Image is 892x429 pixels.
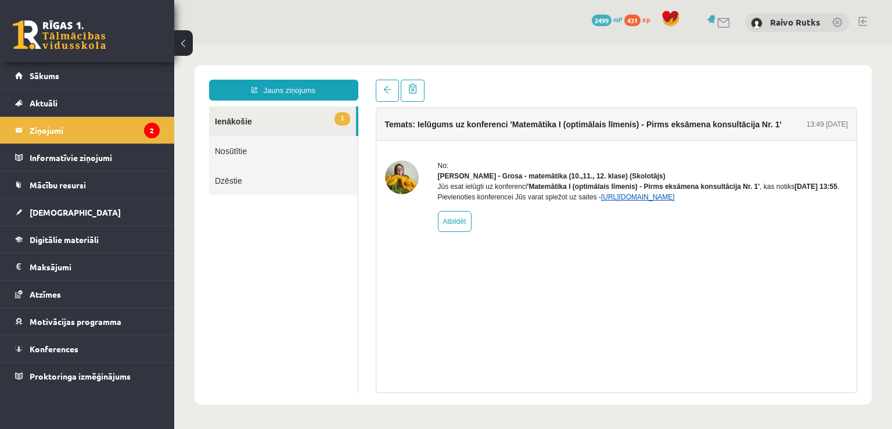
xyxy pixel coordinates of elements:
[624,15,641,26] span: 431
[15,226,160,253] a: Digitālie materiāli
[642,15,650,24] span: xp
[427,148,501,156] a: [URL][DOMAIN_NAME]
[620,138,663,146] b: [DATE] 13:55
[15,253,160,280] a: Maksājumi
[30,180,86,190] span: Mācību resursi
[35,121,184,151] a: Dzēstie
[15,308,160,335] a: Motivācijas programma
[13,20,106,49] a: Rīgas 1. Tālmācības vidusskola
[211,116,244,149] img: Laima Tukāne - Grosa - matemātika (10.,11., 12. klase)
[15,281,160,308] a: Atzīmes
[160,67,175,81] span: 1
[35,91,184,121] a: Nosūtītie
[30,289,61,299] span: Atzīmes
[30,371,131,381] span: Proktoringa izmēģinājums
[624,15,656,24] a: 431 xp
[15,199,160,226] a: [DEMOGRAPHIC_DATA]
[35,35,184,56] a: Jauns ziņojums
[30,234,99,245] span: Digitālie materiāli
[30,344,78,354] span: Konferences
[15,363,160,389] a: Proktoringa izmēģinājums
[30,70,59,81] span: Sākums
[15,144,160,171] a: Informatīvie ziņojumi
[353,138,586,146] b: 'Matemātika I (optimālais līmenis) - Pirms eksāmena konsultācija Nr. 1'
[15,335,160,362] a: Konferences
[15,117,160,144] a: Ziņojumi2
[15,62,160,89] a: Sākums
[30,207,121,217] span: [DEMOGRAPHIC_DATA]
[264,116,674,126] div: No:
[15,90,160,116] a: Aktuāli
[15,171,160,198] a: Mācību resursi
[30,117,160,144] legend: Ziņojumi
[592,15,623,24] a: 2499 mP
[30,144,160,171] legend: Informatīvie ziņojumi
[264,166,297,187] a: Atbildēt
[264,127,491,135] strong: [PERSON_NAME] - Grosa - matemātika (10.,11., 12. klase) (Skolotājs)
[632,74,674,85] div: 13:49 [DATE]
[770,16,820,28] a: Raivo Rutks
[30,316,121,327] span: Motivācijas programma
[264,137,674,158] div: Jūs esat ielūgti uz konferenci , kas notiks . Pievienoties konferencei Jūs varat spiežot uz saites -
[30,98,57,108] span: Aktuāli
[592,15,612,26] span: 2499
[35,62,182,91] a: 1Ienākošie
[211,75,607,84] h4: Temats: Ielūgums uz konferenci 'Matemātika I (optimālais līmenis) - Pirms eksāmena konsultācija N...
[30,253,160,280] legend: Maksājumi
[751,17,762,29] img: Raivo Rutks
[613,15,623,24] span: mP
[144,123,160,138] i: 2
